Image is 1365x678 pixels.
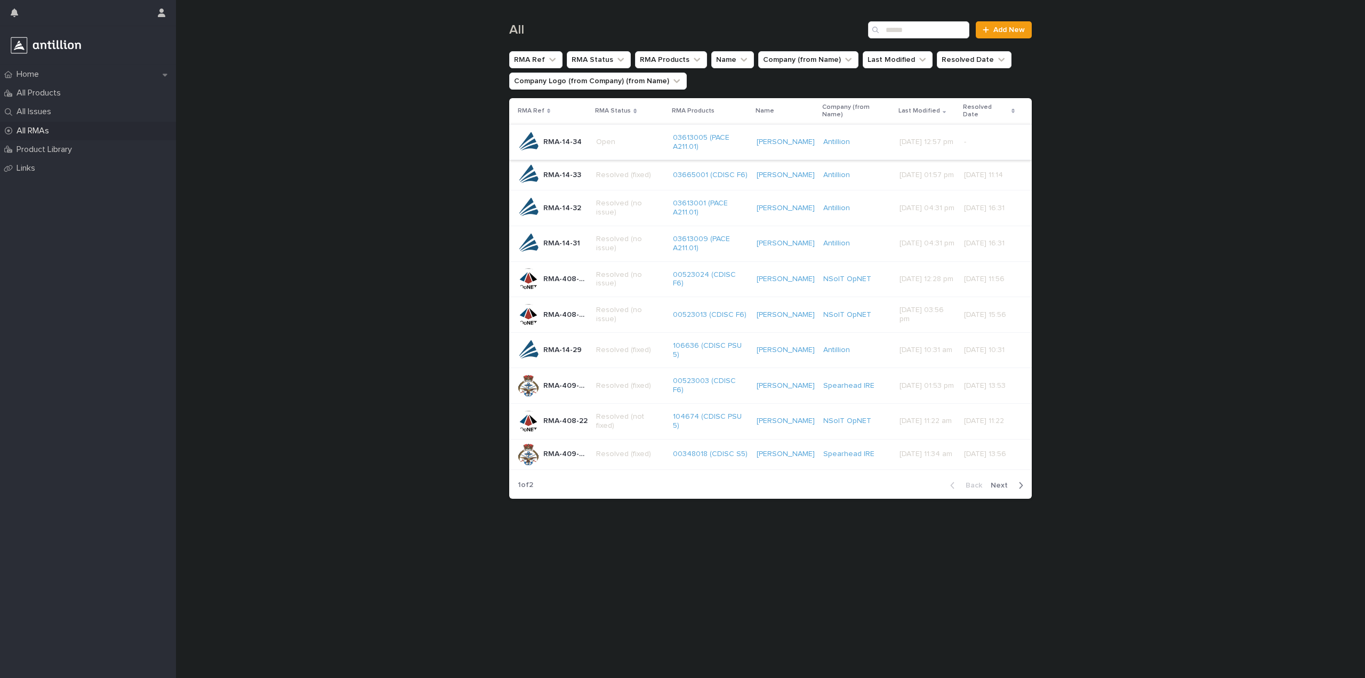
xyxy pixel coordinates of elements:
p: RMA-408-28 [543,308,590,320]
a: [PERSON_NAME] [757,417,815,426]
p: Name [756,105,774,117]
tr: RMA-408-28RMA-408-28 Resolved (no issue)00523013 (CDISC F6) [PERSON_NAME] NSoIT OpNET [DATE] 03:5... [509,297,1032,333]
p: RMA Status [595,105,631,117]
tr: RMA-408-22RMA-408-22 Resolved (not fixed)104674 (CDISC PSU 5) [PERSON_NAME] NSoIT OpNET [DATE] 11... [509,403,1032,439]
a: [PERSON_NAME] [757,346,815,355]
p: RMA-14-34 [543,135,584,147]
p: Resolved (no issue) [596,235,664,253]
p: All Products [12,88,69,98]
a: 106636 (CDISC PSU 5) [673,341,749,360]
a: Antillion [823,204,850,213]
p: RMA-14-29 [543,344,584,355]
a: 00523013 (CDISC F6) [673,310,746,320]
a: [PERSON_NAME] [757,171,815,180]
a: NSoIT OpNET [823,310,871,320]
p: Resolved (fixed) [596,381,664,390]
a: [PERSON_NAME] [757,239,815,248]
p: RMA-409-26 [543,448,590,459]
p: RMA-14-32 [543,202,583,213]
button: RMA Ref [509,51,563,68]
p: [DATE] 10:31 am [900,346,955,355]
a: 03613009 (PACE A211.01) [673,235,749,253]
p: [DATE] 12:28 pm [900,275,955,284]
a: Antillion [823,171,850,180]
p: [DATE] 11:14 [964,171,1015,180]
p: [DATE] 11:22 [964,417,1015,426]
tr: RMA-409-26RMA-409-26 Resolved (fixed)00348018 (CDISC S5) [PERSON_NAME] Spearhead IRE [DATE] 11:34... [509,439,1032,469]
tr: RMA-14-34RMA-14-34 Open03613005 (PACE A211.01) [PERSON_NAME] Antillion [DATE] 12:57 pm- [509,124,1032,160]
p: [DATE] 16:31 [964,204,1015,213]
a: [PERSON_NAME] [757,450,815,459]
a: [PERSON_NAME] [757,204,815,213]
a: [PERSON_NAME] [757,381,815,390]
p: [DATE] 12:57 pm [900,138,955,147]
p: Resolved (no issue) [596,270,664,289]
a: 00348018 (CDISC S5) [673,450,748,459]
tr: RMA-409-27RMA-409-27 Resolved (fixed)00523003 (CDISC F6) [PERSON_NAME] Spearhead IRE [DATE] 01:53... [509,368,1032,404]
p: [DATE] 11:22 am [900,417,955,426]
a: NSoIT OpNET [823,417,871,426]
p: [DATE] 11:56 [964,275,1015,284]
button: Company Logo (from Company) (from Name) [509,73,687,90]
p: [DATE] 15:56 [964,310,1015,320]
button: Last Modified [863,51,933,68]
a: [PERSON_NAME] [757,138,815,147]
p: Home [12,69,47,79]
p: [DATE] 03:56 pm [900,306,955,324]
a: Spearhead IRE [823,450,874,459]
a: Antillion [823,346,850,355]
input: Search [868,21,969,38]
p: Links [12,163,44,173]
a: Add New [976,21,1032,38]
button: Company (from Name) [758,51,858,68]
p: Resolved (fixed) [596,346,664,355]
a: Spearhead IRE [823,381,874,390]
span: Back [959,482,982,489]
img: r3a3Z93SSpeN6cOOTyqw [9,35,83,56]
a: 03613005 (PACE A211.01) [673,133,749,151]
p: Resolved (fixed) [596,450,664,459]
p: Resolved (not fixed) [596,412,664,430]
button: Name [711,51,754,68]
a: NSoIT OpNET [823,275,871,284]
p: [DATE] 13:53 [964,381,1015,390]
p: Resolved (fixed) [596,171,664,180]
a: 00523024 (CDISC F6) [673,270,749,289]
a: Antillion [823,138,850,147]
p: RMA-14-33 [543,169,583,180]
button: Resolved Date [937,51,1011,68]
p: All Issues [12,107,60,117]
tr: RMA-14-32RMA-14-32 Resolved (no issue)03613001 (PACE A211.01) [PERSON_NAME] Antillion [DATE] 04:3... [509,190,1032,226]
tr: RMA-14-33RMA-14-33 Resolved (fixed)03665001 (CDISC F6) [PERSON_NAME] Antillion [DATE] 01:57 pm[DA... [509,160,1032,190]
a: 00523003 (CDISC F6) [673,377,749,395]
p: [DATE] 04:31 pm [900,204,955,213]
a: [PERSON_NAME] [757,310,815,320]
a: [PERSON_NAME] [757,275,815,284]
h1: All [509,22,864,38]
tr: RMA-14-29RMA-14-29 Resolved (fixed)106636 (CDISC PSU 5) [PERSON_NAME] Antillion [DATE] 10:31 am[D... [509,332,1032,368]
p: RMA-409-27 [543,379,590,390]
button: RMA Status [567,51,631,68]
a: Antillion [823,239,850,248]
button: Next [986,481,1032,490]
button: RMA Products [635,51,707,68]
tr: RMA-408-30RMA-408-30 Resolved (no issue)00523024 (CDISC F6) [PERSON_NAME] NSoIT OpNET [DATE] 12:2... [509,261,1032,297]
p: Product Library [12,145,81,155]
tr: RMA-14-31RMA-14-31 Resolved (no issue)03613009 (PACE A211.01) [PERSON_NAME] Antillion [DATE] 04:3... [509,226,1032,261]
p: Resolved Date [963,101,1009,121]
p: RMA Products [672,105,714,117]
p: RMA-14-31 [543,237,582,248]
p: RMA-408-30 [543,273,590,284]
p: [DATE] 01:53 pm [900,381,955,390]
a: 03665001 (CDISC F6) [673,171,748,180]
p: [DATE] 04:31 pm [900,239,955,248]
p: Open [596,138,664,147]
p: - [964,138,1015,147]
button: Back [942,481,986,490]
p: RMA-408-22 [543,414,590,426]
span: Next [991,482,1014,489]
p: Resolved (no issue) [596,199,664,217]
p: [DATE] 13:56 [964,450,1015,459]
p: [DATE] 10:31 [964,346,1015,355]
